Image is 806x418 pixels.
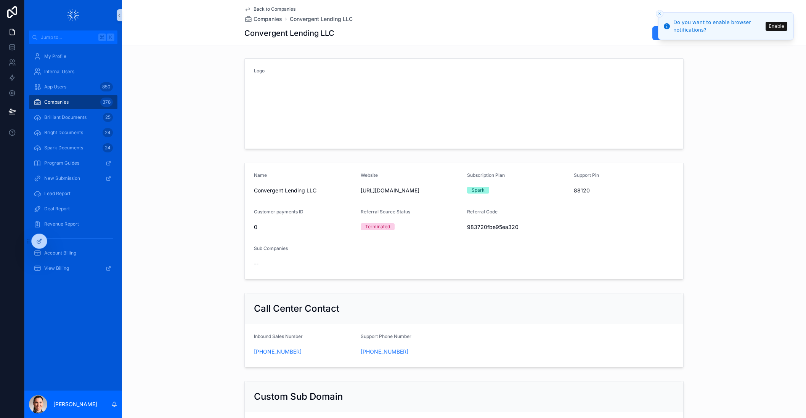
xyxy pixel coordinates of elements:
[467,172,505,178] span: Subscription Plan
[44,130,83,136] span: Bright Documents
[29,50,117,63] a: My Profile
[361,172,378,178] span: Website
[44,145,83,151] span: Spark Documents
[29,30,117,44] button: Jump to...K
[44,265,69,271] span: View Billing
[29,156,117,170] a: Program Guides
[254,245,288,251] span: Sub Companies
[29,202,117,216] a: Deal Report
[29,80,117,94] a: App Users850
[361,333,411,339] span: Support Phone Number
[467,209,498,215] span: Referral Code
[41,34,95,40] span: Jump to...
[67,9,79,21] img: App logo
[254,391,343,403] h2: Custom Sub Domain
[254,303,339,315] h2: Call Center Contact
[254,6,295,12] span: Back to Companies
[24,44,122,285] div: scrollable content
[29,65,117,78] a: Internal Users
[254,348,302,356] a: [PHONE_NUMBER]
[29,126,117,139] a: Bright Documents24
[44,250,76,256] span: Account Billing
[673,19,763,34] div: Do you want to enable browser notifications?
[244,6,295,12] a: Back to Companies
[108,34,114,40] span: K
[29,141,117,155] a: Spark Documents24
[254,333,303,339] span: Inbound Sales Number
[44,53,66,59] span: My Profile
[29,217,117,231] a: Revenue Report
[361,187,461,194] span: [URL][DOMAIN_NAME]
[290,15,353,23] a: Convergent Lending LLC
[467,223,568,231] span: 983720fbe95ea320
[44,84,66,90] span: App Users
[254,187,355,194] span: Convergent Lending LLC
[254,223,355,231] span: 0
[103,128,113,137] div: 24
[574,187,674,194] span: 88120
[29,261,117,275] a: View Billing
[254,260,258,267] span: --
[29,246,117,260] a: Account Billing
[44,114,87,120] span: Brilliant Documents
[29,187,117,200] a: Lead Report
[29,95,117,109] a: Companies378
[53,400,97,408] p: [PERSON_NAME]
[244,15,282,23] a: Companies
[100,82,113,91] div: 850
[652,26,684,40] button: Edit
[766,22,787,31] button: Enable
[574,172,599,178] span: Support Pin
[44,206,70,212] span: Deal Report
[365,223,390,230] div: Terminated
[44,191,71,197] span: Lead Report
[44,221,79,227] span: Revenue Report
[29,111,117,124] a: Brilliant Documents25
[254,68,265,74] span: Logo
[44,160,79,166] span: Program Guides
[254,15,282,23] span: Companies
[244,28,334,38] h1: Convergent Lending LLC
[472,187,485,194] div: Spark
[254,172,267,178] span: Name
[656,10,663,18] button: Close toast
[361,348,408,356] a: [PHONE_NUMBER]
[29,171,117,185] a: New Submission
[44,175,80,181] span: New Submission
[103,143,113,152] div: 24
[100,98,113,107] div: 378
[44,99,69,105] span: Companies
[103,113,113,122] div: 25
[361,209,410,215] span: Referral Source Status
[254,82,384,137] img: spark-lending.jpeg
[254,209,303,215] span: Customer payments ID
[44,69,74,75] span: Internal Users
